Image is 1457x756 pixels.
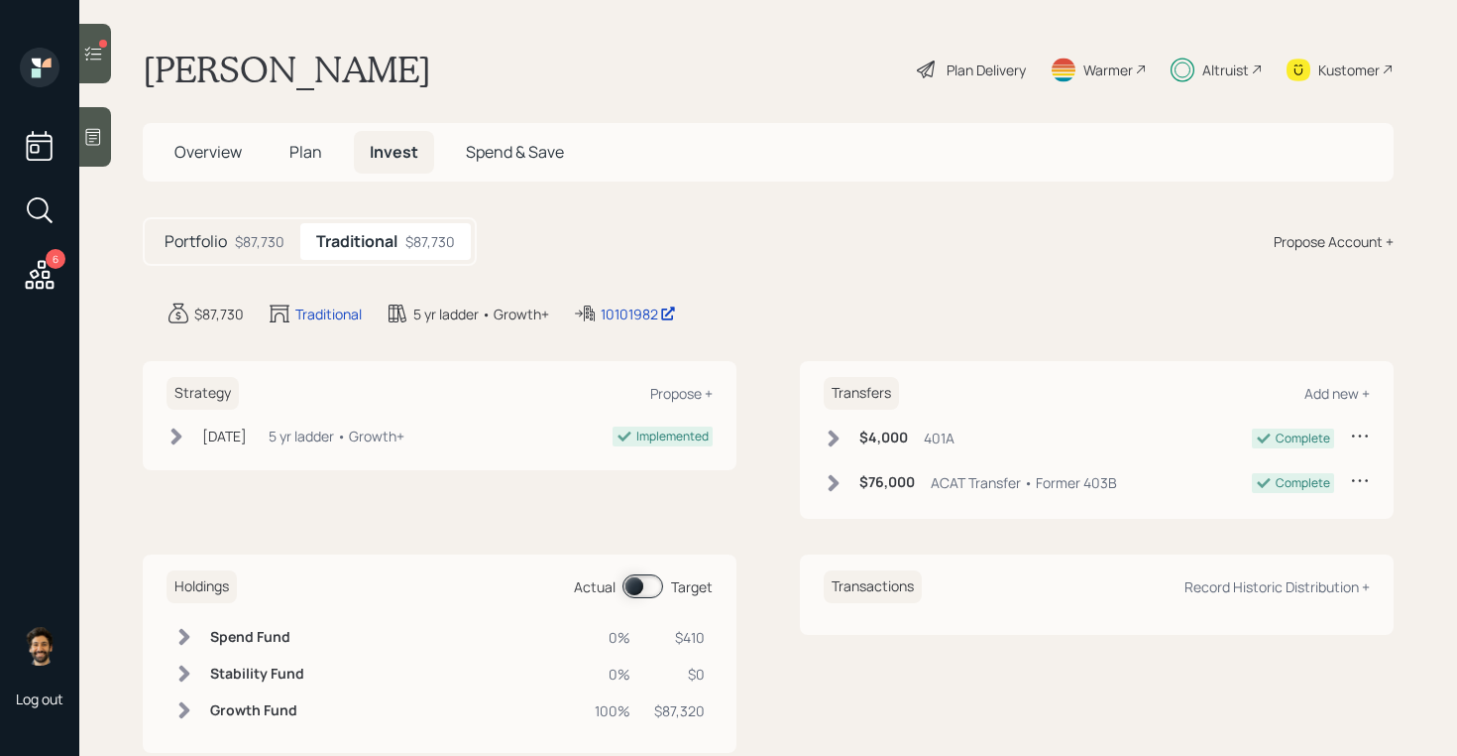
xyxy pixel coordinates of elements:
[636,428,709,445] div: Implemented
[859,430,908,446] h6: $4,000
[1318,60,1380,80] div: Kustomer
[210,702,304,719] h6: Growth Fund
[574,576,616,597] div: Actual
[174,141,242,163] span: Overview
[194,304,244,324] div: $87,730
[210,666,304,683] h6: Stability Fund
[595,627,630,648] div: 0%
[466,141,564,163] span: Spend & Save
[202,426,247,446] div: [DATE]
[671,576,713,597] div: Target
[1184,577,1370,596] div: Record Historic Distribution +
[595,700,630,721] div: 100%
[1274,231,1394,252] div: Propose Account +
[824,570,922,603] h6: Transactions
[235,231,284,252] div: $87,730
[650,384,713,403] div: Propose +
[413,304,549,324] div: 5 yr ladder • Growth+
[370,141,418,163] span: Invest
[167,570,237,603] h6: Holdings
[824,377,899,410] h6: Transfers
[46,249,65,269] div: 6
[210,629,304,646] h6: Spend Fund
[1276,474,1330,492] div: Complete
[316,232,397,251] h5: Traditional
[165,232,227,251] h5: Portfolio
[405,231,455,252] div: $87,730
[595,664,630,685] div: 0%
[654,700,705,721] div: $87,320
[289,141,322,163] span: Plan
[1083,60,1133,80] div: Warmer
[1304,384,1370,403] div: Add new +
[269,426,404,446] div: 5 yr ladder • Growth+
[947,60,1026,80] div: Plan Delivery
[931,472,1117,493] div: ACAT Transfer • Former 403B
[20,626,59,666] img: eric-schwartz-headshot.png
[859,474,915,491] h6: $76,000
[654,664,705,685] div: $0
[16,690,63,708] div: Log out
[654,627,705,648] div: $410
[924,428,954,448] div: 401A
[295,304,362,324] div: Traditional
[1276,430,1330,447] div: Complete
[167,377,239,410] h6: Strategy
[1202,60,1249,80] div: Altruist
[143,48,431,91] h1: [PERSON_NAME]
[601,304,676,324] div: 10101982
